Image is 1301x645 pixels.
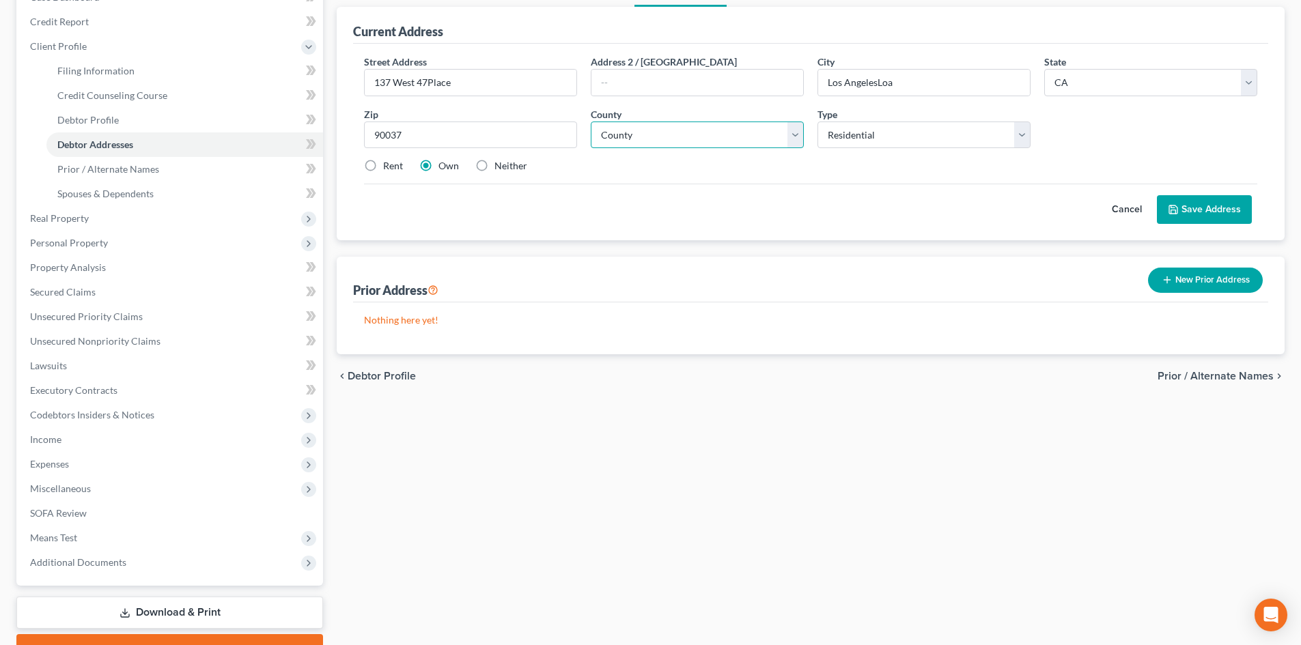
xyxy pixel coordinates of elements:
span: SOFA Review [30,507,87,519]
a: Credit Counseling Course [46,83,323,108]
p: Nothing here yet! [364,313,1257,327]
span: Miscellaneous [30,483,91,494]
span: Filing Information [57,65,135,76]
label: Address 2 / [GEOGRAPHIC_DATA] [591,55,737,69]
a: Lawsuits [19,354,323,378]
input: XXXXX [364,121,577,149]
div: Open Intercom Messenger [1255,599,1287,631]
a: Prior / Alternate Names [46,157,323,182]
span: Codebtors Insiders & Notices [30,409,154,420]
span: Income [30,433,61,445]
a: SOFA Review [19,501,323,526]
i: chevron_right [1274,371,1285,382]
a: Debtor Addresses [46,132,323,157]
div: Prior Address [353,282,438,298]
span: Spouses & Dependents [57,188,154,199]
span: Expenses [30,458,69,470]
span: State [1044,56,1066,68]
div: Current Address [353,23,443,40]
span: Credit Report [30,16,89,27]
i: chevron_left [337,371,348,382]
span: Secured Claims [30,286,96,298]
a: Filing Information [46,59,323,83]
span: Debtor Profile [348,371,416,382]
span: Executory Contracts [30,384,117,396]
button: chevron_left Debtor Profile [337,371,416,382]
span: Credit Counseling Course [57,89,167,101]
button: Save Address [1157,195,1252,224]
label: Own [438,159,459,173]
a: Executory Contracts [19,378,323,403]
span: Additional Documents [30,556,126,568]
a: Debtor Profile [46,108,323,132]
label: Neither [494,159,527,173]
span: City [817,56,835,68]
input: -- [591,70,803,96]
label: Rent [383,159,403,173]
label: Type [817,107,837,121]
a: Secured Claims [19,280,323,304]
span: County [591,109,621,120]
button: Cancel [1097,196,1157,223]
span: Debtor Profile [57,114,119,126]
a: Download & Print [16,597,323,629]
a: Unsecured Priority Claims [19,304,323,329]
span: Debtor Addresses [57,139,133,150]
input: Enter city... [818,70,1030,96]
a: Credit Report [19,10,323,34]
span: Street Address [364,56,427,68]
span: Zip [364,109,378,120]
span: Property Analysis [30,261,106,273]
span: Means Test [30,532,77,543]
span: Personal Property [30,237,108,248]
span: Real Property [30,212,89,224]
span: Prior / Alternate Names [57,163,159,175]
span: Lawsuits [30,360,67,371]
input: Enter street address [365,70,576,96]
span: Unsecured Priority Claims [30,311,143,322]
button: New Prior Address [1148,268,1263,293]
a: Property Analysis [19,255,323,280]
a: Unsecured Nonpriority Claims [19,329,323,354]
button: Prior / Alternate Names chevron_right [1158,371,1285,382]
a: Spouses & Dependents [46,182,323,206]
span: Unsecured Nonpriority Claims [30,335,160,347]
span: Prior / Alternate Names [1158,371,1274,382]
span: Client Profile [30,40,87,52]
